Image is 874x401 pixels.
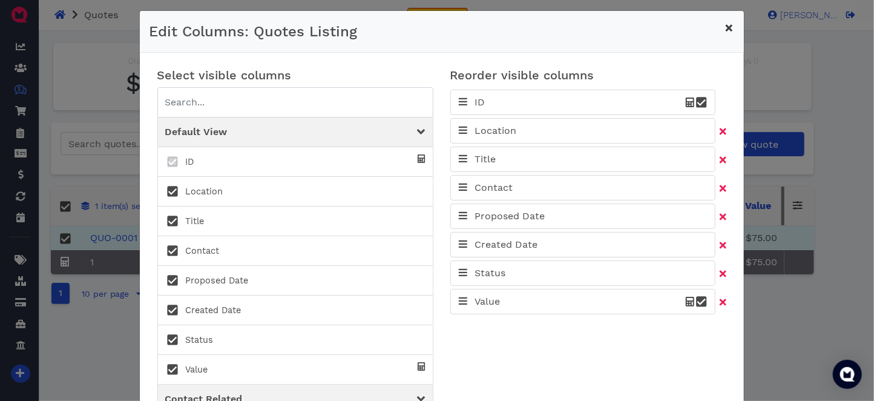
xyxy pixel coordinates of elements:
span: ID [186,158,194,165]
div: Status [457,266,506,280]
span: × [725,19,734,36]
span: Status [186,336,214,343]
div: Title [457,152,496,167]
span: Created Date [186,307,241,314]
div: Proposed Date [457,209,545,224]
span: Location [186,188,223,195]
div: Location [457,124,517,138]
input: Search... [157,87,433,118]
div: Open Intercom Messenger [833,360,862,389]
h5: Reorder visible columns [448,68,729,82]
span: Edit Columns: Quotes Listing [149,23,358,40]
div: Contact [457,181,513,195]
span: Title [186,217,205,225]
h5: Select visible columns [155,68,436,82]
span: Value [186,366,208,373]
div: Created Date [457,237,538,252]
span: Proposed Date [186,277,249,284]
div: ID [457,95,485,110]
div: Value [457,294,501,309]
span: Default View [165,125,228,139]
span: Contact [186,247,220,254]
